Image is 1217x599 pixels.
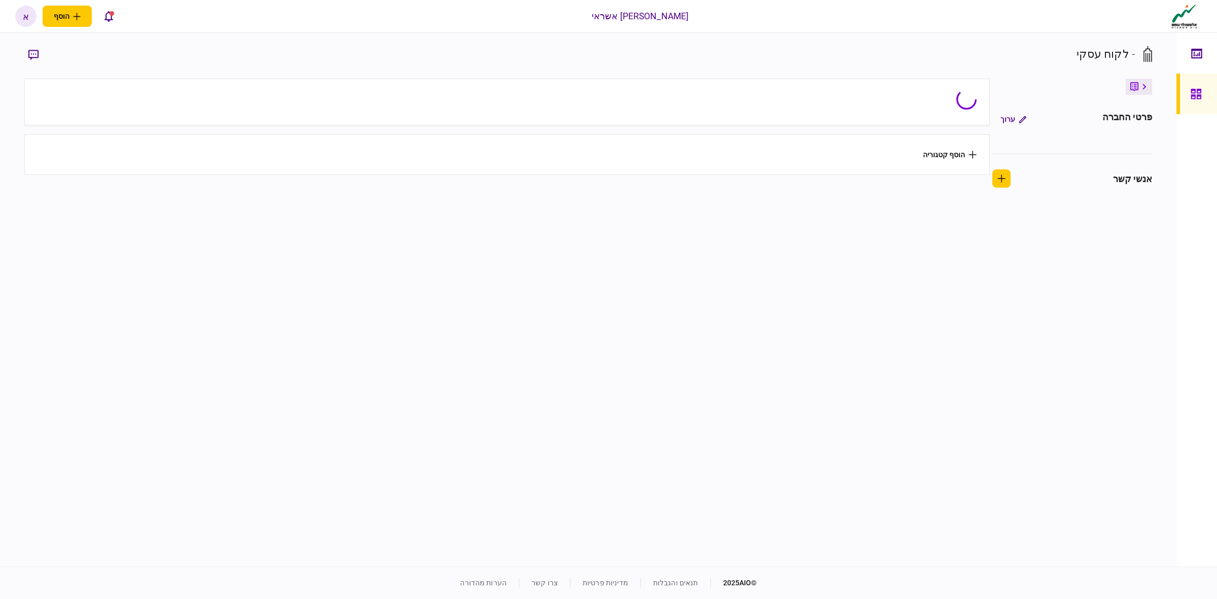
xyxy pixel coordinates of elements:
[98,6,119,27] button: פתח רשימת התראות
[15,6,37,27] button: א
[43,6,92,27] button: פתח תפריט להוספת לקוח
[592,10,689,23] div: [PERSON_NAME] אשראי
[923,151,977,159] button: הוסף קטגוריה
[1169,4,1199,29] img: client company logo
[460,579,507,587] a: הערות מהדורה
[992,110,1034,128] button: ערוך
[1113,172,1152,186] div: אנשי קשר
[1102,110,1152,128] div: פרטי החברה
[531,579,558,587] a: צרו קשר
[710,578,757,588] div: © 2025 AIO
[583,579,628,587] a: מדיניות פרטיות
[1077,46,1135,62] div: - לקוח עסקי
[653,579,698,587] a: תנאים והגבלות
